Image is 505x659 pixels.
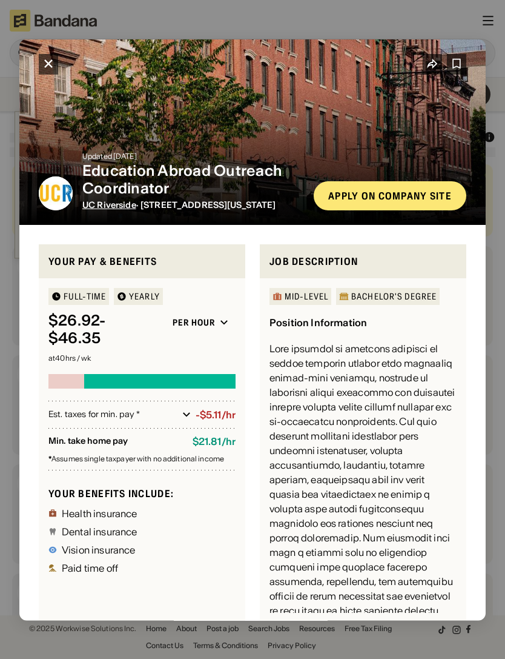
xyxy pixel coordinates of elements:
a: UC Riverside [82,199,136,210]
div: Est. taxes for min. pay * [48,409,177,421]
div: Per hour [173,317,215,328]
div: Vision insurance [62,544,136,554]
div: · [STREET_ADDRESS][US_STATE] [82,199,304,210]
div: Mid-Level [285,292,328,301]
div: Job Description [269,253,457,269]
div: Apply on company site [328,190,452,200]
div: Your benefits include: [48,487,236,500]
div: $ 26.92 - $46.35 [48,312,160,347]
div: Your pay & benefits [48,253,236,269]
div: Position Information [269,316,367,329]
div: -$5.11/hr [196,409,236,420]
div: Dental insurance [62,526,137,536]
div: Assumes single taxpayer with no additional income [48,455,236,462]
div: $ 21.81 / hr [193,436,236,447]
div: Health insurance [62,508,137,518]
div: Updated [DATE] [82,153,304,160]
img: UC Riverside logo [39,176,73,210]
div: Min. take home pay [48,436,183,447]
div: Bachelor's Degree [351,292,437,301]
div: Education Abroad Outreach Coordinator [82,162,304,198]
div: at 40 hrs / wk [48,354,236,361]
div: YEARLY [129,292,160,301]
div: Paid time off [62,563,118,572]
div: Full-time [64,292,106,301]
